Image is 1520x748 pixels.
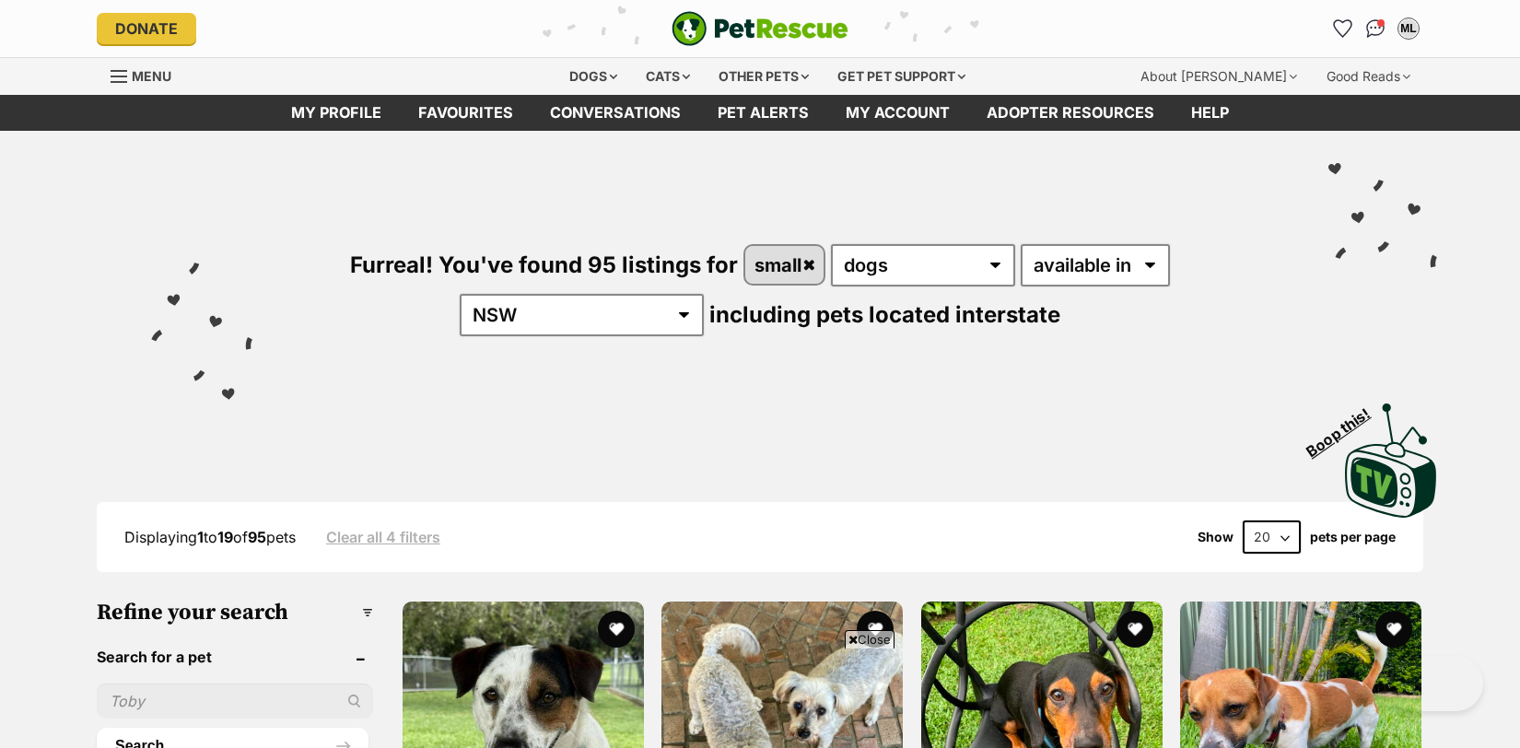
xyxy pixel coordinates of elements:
a: Conversations [1361,14,1390,43]
label: pets per page [1310,530,1396,544]
span: Displaying to of pets [124,528,296,546]
span: Boop this! [1304,393,1388,460]
iframe: Advertisement [425,656,1095,739]
a: Boop this! [1345,387,1437,521]
button: favourite [1375,611,1412,648]
img: chat-41dd97257d64d25036548639549fe6c8038ab92f7586957e7f3b1b290dea8141.svg [1366,19,1386,38]
a: My account [827,95,968,131]
input: Toby [97,684,373,719]
span: including pets located interstate [709,301,1060,328]
button: My account [1394,14,1423,43]
div: Cats [633,58,703,95]
a: small [745,246,824,284]
a: Pet alerts [699,95,827,131]
span: Furreal! You've found 95 listings for [350,251,738,278]
iframe: Help Scout Beacon - Open [1386,656,1483,711]
img: logo-e224e6f780fb5917bec1dbf3a21bbac754714ae5b6737aabdf751b685950b380.svg [672,11,848,46]
a: My profile [273,95,400,131]
span: Menu [132,68,171,84]
a: Clear all 4 filters [326,529,440,545]
a: Donate [97,13,196,44]
ul: Account quick links [1327,14,1423,43]
span: Close [845,630,894,649]
div: ML [1399,19,1418,38]
a: Adopter resources [968,95,1173,131]
span: Show [1198,530,1234,544]
button: favourite [1117,611,1153,648]
a: Menu [111,58,184,91]
img: PetRescue TV logo [1345,403,1437,518]
button: favourite [858,611,894,648]
button: favourite [598,611,635,648]
h3: Refine your search [97,600,373,625]
div: Dogs [556,58,630,95]
strong: 19 [217,528,233,546]
a: Favourites [1327,14,1357,43]
a: PetRescue [672,11,848,46]
div: About [PERSON_NAME] [1128,58,1310,95]
a: Favourites [400,95,532,131]
a: Help [1173,95,1247,131]
a: conversations [532,95,699,131]
header: Search for a pet [97,649,373,665]
div: Get pet support [824,58,978,95]
strong: 1 [197,528,204,546]
div: Good Reads [1314,58,1423,95]
strong: 95 [248,528,266,546]
div: Other pets [706,58,822,95]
